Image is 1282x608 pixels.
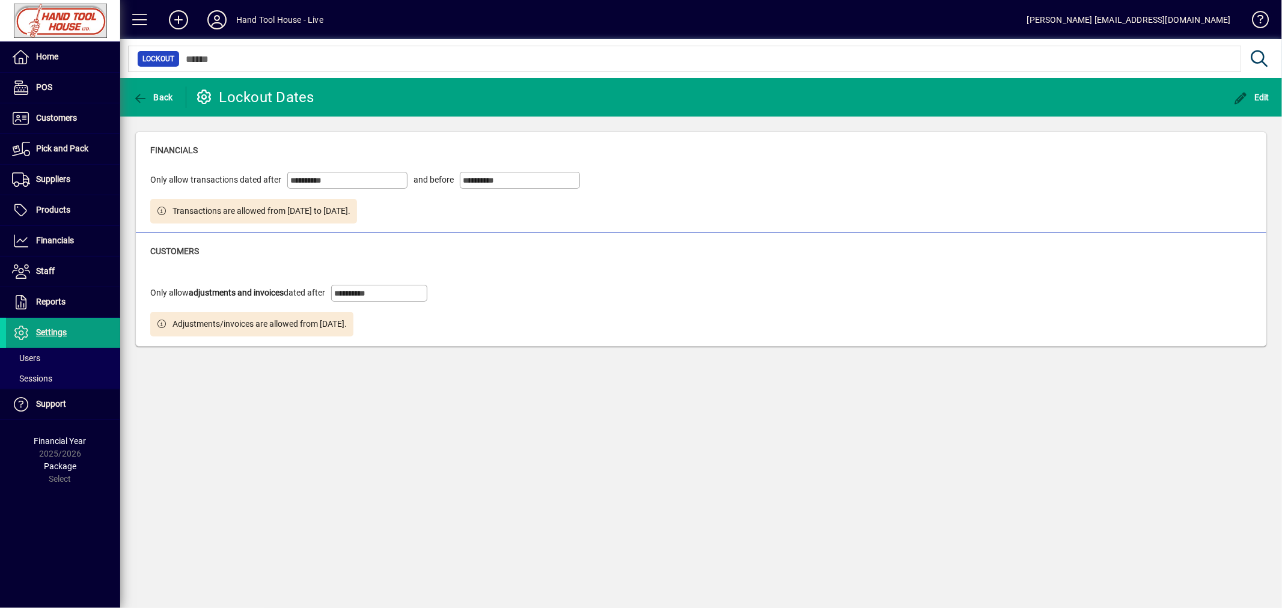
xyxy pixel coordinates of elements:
span: Lockout [142,53,174,65]
span: Financial Year [34,436,87,446]
span: Transactions are allowed from [DATE] to [DATE]. [173,205,351,217]
a: POS [6,73,120,103]
span: Staff [36,266,55,276]
button: Edit [1231,87,1273,108]
a: Staff [6,257,120,287]
span: Customers [36,113,77,123]
button: Add [159,9,198,31]
span: Financials [150,145,198,155]
span: Customers [150,246,199,256]
span: Pick and Pack [36,144,88,153]
span: Edit [1234,93,1270,102]
a: Support [6,389,120,419]
span: Settings [36,327,67,337]
span: Suppliers [36,174,70,184]
span: Products [36,205,70,214]
span: Only allow dated after [150,287,325,299]
div: Hand Tool House - Live [236,10,323,29]
a: Financials [6,226,120,256]
span: Adjustments/invoices are allowed from [DATE]. [173,318,347,330]
button: Profile [198,9,236,31]
span: Package [44,461,76,471]
app-page-header-button: Back [120,87,186,108]
span: Home [36,52,58,61]
div: Lockout Dates [195,88,314,107]
span: Back [133,93,173,102]
span: and before [414,174,454,186]
span: Users [12,353,40,363]
div: [PERSON_NAME] [EMAIL_ADDRESS][DOMAIN_NAME] [1027,10,1231,29]
span: Financials [36,236,74,245]
button: Back [130,87,176,108]
a: Users [6,348,120,368]
a: Sessions [6,368,120,389]
a: Pick and Pack [6,134,120,164]
span: Only allow transactions dated after [150,174,281,186]
a: Knowledge Base [1243,2,1267,41]
span: Support [36,399,66,409]
span: POS [36,82,52,92]
span: Sessions [12,374,52,383]
span: Reports [36,297,66,306]
a: Home [6,42,120,72]
a: Products [6,195,120,225]
a: Suppliers [6,165,120,195]
a: Customers [6,103,120,133]
a: Reports [6,287,120,317]
b: adjustments and invoices [189,288,284,297]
